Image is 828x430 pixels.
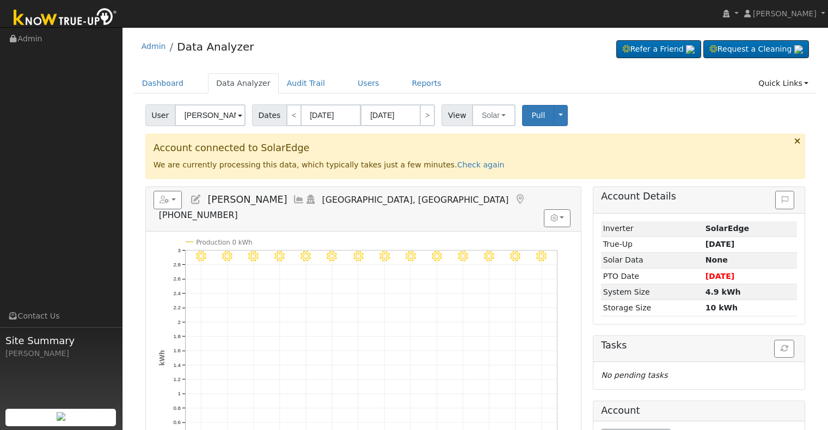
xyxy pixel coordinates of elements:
button: Issue History [775,191,794,209]
i: 8/08 - Clear [274,251,285,261]
a: > [420,104,435,126]
a: Edit User (29030) [190,194,202,205]
strong: 10 kWh [706,303,738,312]
i: 8/11 - Clear [353,251,363,261]
span: [PHONE_NUMBER] [159,210,238,220]
i: 8/14 - Clear [432,251,442,261]
text: 0.6 [173,420,181,426]
text: 2.6 [173,276,181,282]
i: 8/06 - Clear [222,251,232,261]
span: [GEOGRAPHIC_DATA], [GEOGRAPHIC_DATA] [322,195,509,205]
button: Refresh [774,340,794,358]
a: Admin [142,42,166,51]
a: Check again [457,160,505,169]
img: Know True-Up [8,6,122,30]
i: No pending tasks [601,371,667,379]
text: kWh [158,350,165,366]
div: [PERSON_NAME] [5,348,116,359]
text: 1.4 [173,362,181,368]
a: Refer a Friend [616,40,701,59]
h5: Account Details [601,191,797,202]
span: Pull [531,111,545,120]
strong: None [706,255,728,264]
div: We are currently processing this data, which typically takes just a few minutes. [145,134,806,178]
text: 0.8 [173,405,181,411]
img: retrieve [794,45,803,54]
span: Dates [252,104,287,126]
span: [PERSON_NAME] [753,9,817,18]
button: Solar [472,104,516,126]
a: Reports [404,73,450,94]
text: 1.2 [173,376,181,382]
td: Storage Size [601,300,703,316]
a: Data Analyzer [177,40,254,53]
span: View [441,104,473,126]
text: 1.6 [173,348,181,354]
text: Production 0 kWh [196,239,252,246]
text: 2.8 [173,261,181,267]
i: 8/15 - Clear [458,251,468,261]
text: 1 [177,391,180,397]
text: 2.2 [173,304,181,310]
a: Login As (last Never) [305,194,317,205]
img: retrieve [57,412,65,421]
a: Audit Trail [279,73,333,94]
td: System Size [601,284,703,300]
text: 2 [177,319,180,325]
span: Site Summary [5,333,116,348]
text: 2.4 [173,290,181,296]
a: Dashboard [134,73,192,94]
h5: Account [601,405,640,416]
i: 8/05 - Clear [196,251,206,261]
strong: [DATE] [706,240,735,248]
td: True-Up [601,236,703,252]
td: Solar Data [601,252,703,268]
img: retrieve [686,45,695,54]
i: 8/16 - Clear [484,251,494,261]
i: 8/12 - Clear [379,251,389,261]
span: [DATE] [706,272,735,281]
a: Quick Links [750,73,817,94]
input: Select a User [175,104,246,126]
i: 8/09 - Clear [300,251,311,261]
a: Multi-Series Graph [293,194,305,205]
i: 8/18 - Clear [536,251,547,261]
a: < [286,104,302,126]
h5: Tasks [601,340,797,351]
i: 8/17 - Clear [510,251,520,261]
text: 1.8 [173,333,181,339]
td: PTO Date [601,269,703,284]
a: Request a Cleaning [703,40,809,59]
a: Users [349,73,388,94]
h3: Account connected to SolarEdge [154,142,798,154]
a: Data Analyzer [208,73,279,94]
strong: 4.9 kWh [706,288,741,296]
i: 8/10 - Clear [327,251,337,261]
strong: ID: 4674531, authorized: 08/19/25 [706,224,749,233]
td: Inverter [601,221,703,237]
button: Pull [522,105,554,126]
text: 3 [177,247,180,253]
span: User [145,104,175,126]
i: 8/07 - Clear [248,251,259,261]
a: Map [514,194,526,205]
i: 8/13 - Clear [406,251,416,261]
span: [PERSON_NAME] [207,194,287,205]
